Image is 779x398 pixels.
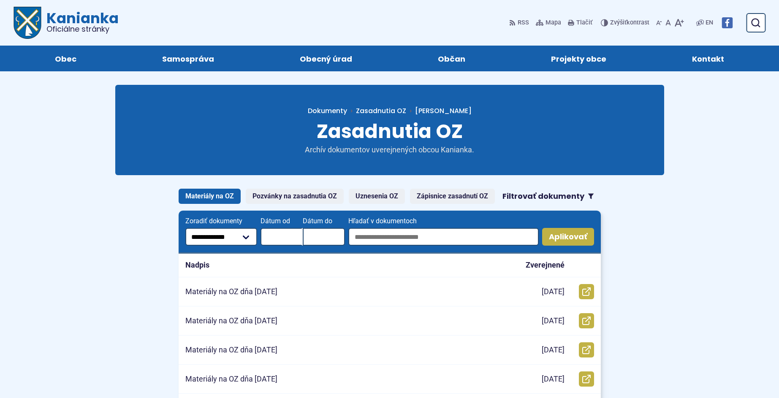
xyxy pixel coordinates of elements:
button: Tlačiť [566,14,594,32]
input: Dátum do [303,228,345,246]
a: Uznesenia OZ [349,189,405,204]
p: [DATE] [542,345,565,355]
p: [DATE] [542,316,565,326]
img: Prejsť na Facebook stránku [722,17,733,28]
span: Kanianka [41,11,119,33]
span: Dokumenty [308,106,347,116]
p: Archív dokumentov uverejnených obcou Kanianka. [288,145,491,155]
a: Projekty obce [517,46,641,71]
p: Materiály na OZ dňa [DATE] [185,374,277,384]
p: Materiály na OZ dňa [DATE] [185,345,277,355]
p: Materiály na OZ dňa [DATE] [185,316,277,326]
span: Samospráva [162,46,214,71]
a: Zasadnutia OZ [356,106,406,116]
button: Nastaviť pôvodnú veľkosť písma [664,14,673,32]
span: Dátum od [261,217,303,225]
span: Zoradiť dokumenty [185,217,258,225]
a: [PERSON_NAME] [406,106,472,116]
p: Nadpis [185,260,209,270]
span: Dátum do [303,217,345,225]
span: RSS [518,18,529,28]
a: Dokumenty [308,106,356,116]
a: Obec [20,46,111,71]
img: Prejsť na domovskú stránku [14,7,41,39]
span: Tlačiť [576,19,592,27]
span: Filtrovať dokumenty [502,192,584,201]
a: Pozvánky na zasadnutia OZ [246,189,344,204]
input: Hľadať v dokumentoch [348,228,538,246]
span: Hľadať v dokumentoch [348,217,538,225]
span: Kontakt [692,46,724,71]
p: Zverejnené [526,260,565,270]
select: Zoradiť dokumenty [185,228,258,246]
a: Logo Kanianka, prejsť na domovskú stránku. [14,7,119,39]
button: Zmenšiť veľkosť písma [654,14,664,32]
p: Materiály na OZ dňa [DATE] [185,287,277,297]
a: Obecný úrad [265,46,386,71]
span: Zasadnutia OZ [317,118,463,145]
a: Zápisnice zasadnutí OZ [410,189,495,204]
button: Zväčšiť veľkosť písma [673,14,686,32]
span: Oficiálne stránky [46,25,119,33]
a: Občan [404,46,500,71]
span: Zvýšiť [610,19,627,26]
span: Mapa [546,18,561,28]
button: Filtrovať dokumenty [496,189,601,204]
p: [DATE] [542,287,565,297]
a: RSS [509,14,531,32]
a: Samospráva [128,46,248,71]
button: Zvýšiťkontrast [601,14,651,32]
span: kontrast [610,19,649,27]
a: Mapa [534,14,563,32]
span: Projekty obce [551,46,606,71]
a: Materiály na OZ [179,189,241,204]
input: Dátum od [261,228,303,246]
a: Kontakt [658,46,759,71]
span: Obecný úrad [300,46,352,71]
span: Obec [55,46,76,71]
span: [PERSON_NAME] [415,106,472,116]
a: EN [704,18,715,28]
span: EN [706,18,713,28]
span: Občan [438,46,465,71]
p: [DATE] [542,374,565,384]
button: Aplikovať [542,228,594,246]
